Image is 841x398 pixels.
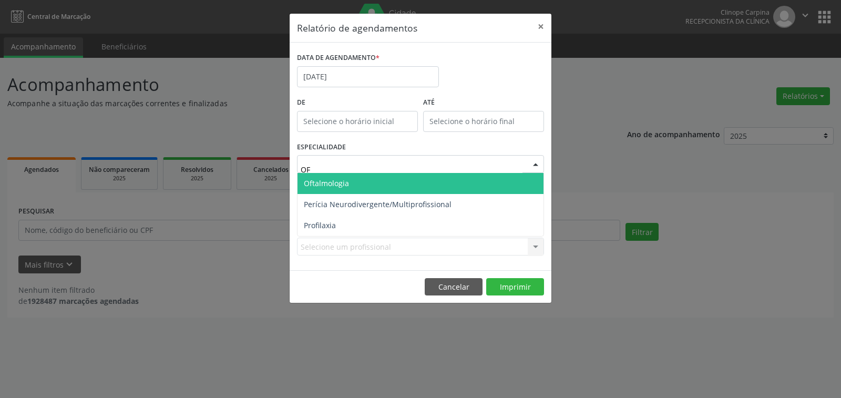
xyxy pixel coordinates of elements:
[297,21,417,35] h5: Relatório de agendamentos
[423,95,544,111] label: ATÉ
[297,95,418,111] label: De
[530,14,551,39] button: Close
[297,50,380,66] label: DATA DE AGENDAMENTO
[301,159,522,180] input: Seleciona uma especialidade
[304,220,336,230] span: Profilaxia
[423,111,544,132] input: Selecione o horário final
[297,111,418,132] input: Selecione o horário inicial
[297,66,439,87] input: Selecione uma data ou intervalo
[304,178,349,188] span: Oftalmologia
[425,278,483,296] button: Cancelar
[297,139,346,156] label: ESPECIALIDADE
[304,199,452,209] span: Perícia Neurodivergente/Multiprofissional
[486,278,544,296] button: Imprimir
